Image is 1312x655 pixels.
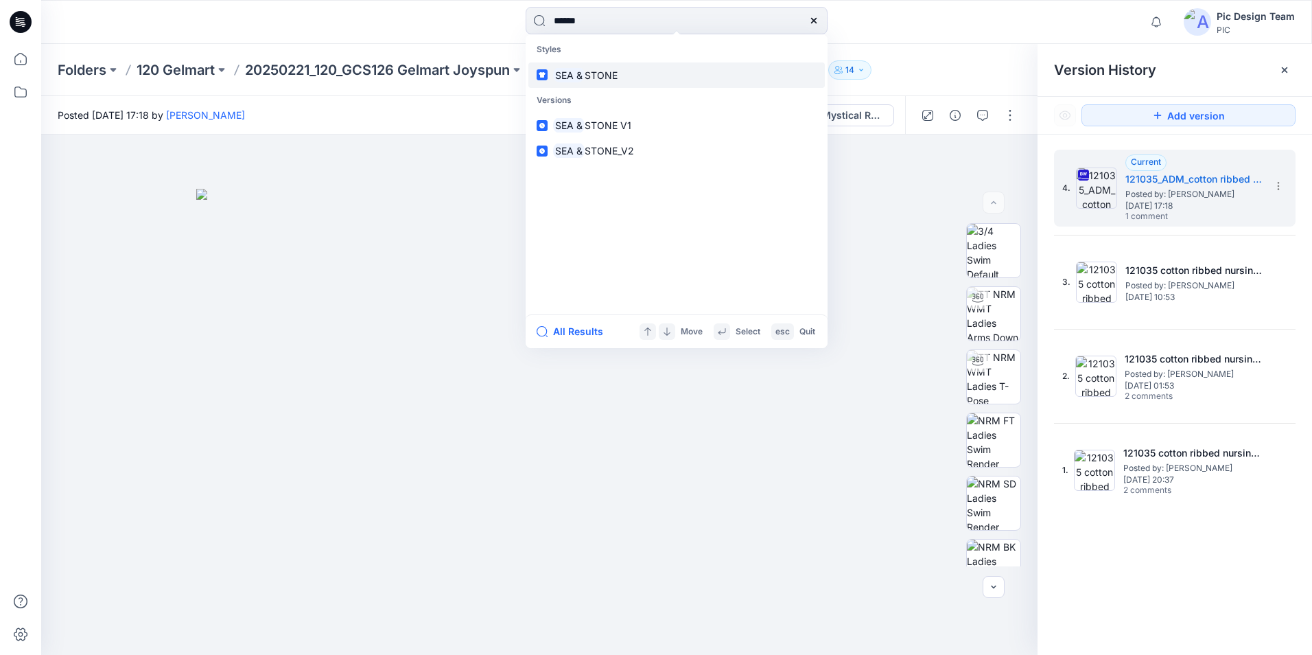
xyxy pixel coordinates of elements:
[1125,367,1262,381] span: Posted by: Libby Wilson
[1217,8,1295,25] div: Pic Design Team
[528,138,825,163] a: SEA &STONE_V2
[1217,25,1295,35] div: PIC
[1081,104,1296,126] button: Add version
[967,350,1020,404] img: TT NRM WMT Ladies T-Pose
[528,37,825,62] p: Styles
[1125,292,1263,302] span: [DATE] 10:53
[828,60,871,80] button: 14
[1075,356,1116,397] img: 121035 cotton ribbed nursing bralette_V3
[58,108,245,122] span: Posted [DATE] 17:18 by
[1054,62,1156,78] span: Version History
[537,323,612,340] button: All Results
[196,189,882,655] img: eyJhbGciOiJIUzI1NiIsImtpZCI6IjAiLCJzbHQiOiJzZXMiLCJ0eXAiOiJKV1QifQ.eyJkYXRhIjp7InR5cGUiOiJzdG9yYW...
[245,60,510,80] a: 20250221_120_GCS126 Gelmart Joyspun
[1125,351,1262,367] h5: 121035 cotton ribbed nursing bralette_V3
[1125,381,1262,391] span: [DATE] 01:53
[967,287,1020,341] img: TT NRM WMT Ladies Arms Down
[1125,262,1263,279] h5: 121035 cotton ribbed nursing bralette_V3
[798,104,894,126] button: Mystical Rose
[1123,485,1219,496] span: 2 comments
[822,108,885,123] div: Mystical Rose
[1123,475,1261,485] span: [DATE] 20:37
[585,119,631,131] span: STONE V1
[1062,464,1068,476] span: 1.
[1125,391,1221,402] span: 2 comments
[1125,187,1263,201] span: Posted by: Phoebe Love
[1125,171,1263,187] h5: 121035_ADM_cotton ribbed nursing bralette
[1062,276,1070,288] span: 3.
[967,224,1020,277] img: 3/4 Ladies Swim Default
[1131,157,1161,167] span: Current
[845,62,854,78] p: 14
[681,325,703,339] p: Move
[1125,211,1221,222] span: 1 comment
[1076,168,1117,209] img: 121035_ADM_cotton ribbed nursing bralette
[528,88,825,113] p: Versions
[166,109,245,121] a: [PERSON_NAME]
[1074,450,1115,491] img: 121035 cotton ribbed nursing bralette-UPDATED AVATAR
[1062,182,1070,194] span: 4.
[58,60,106,80] a: Folders
[1279,65,1290,76] button: Close
[137,60,215,80] a: 120 Gelmart
[553,117,585,133] mark: SEA &
[1123,445,1261,461] h5: 121035 cotton ribbed nursing bralette-UPDATED AVATAR
[775,325,790,339] p: esc
[528,113,825,138] a: SEA &STONE V1
[1076,262,1117,303] img: 121035 cotton ribbed nursing bralette_V3
[1125,279,1263,292] span: Posted by: Phoebe Love
[967,413,1020,467] img: NRM FT Ladies Swim Render
[1184,8,1211,36] img: avatar
[967,476,1020,530] img: NRM SD Ladies Swim Render
[553,67,585,83] mark: SEA &
[585,145,634,157] span: STONE_V2
[967,540,1020,593] img: NRM BK Ladies Swim Ghost Render
[528,62,825,88] a: SEA &STONE
[1125,201,1263,211] span: [DATE] 17:18
[1062,370,1070,382] span: 2.
[736,325,760,339] p: Select
[944,104,966,126] button: Details
[799,325,815,339] p: Quit
[1054,104,1076,126] button: Show Hidden Versions
[585,69,618,81] span: STONE
[553,143,585,159] mark: SEA &
[1123,461,1261,475] span: Posted by: Libby Wilson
